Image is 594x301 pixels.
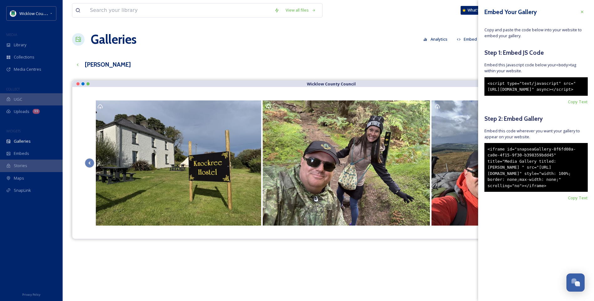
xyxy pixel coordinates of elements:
[262,99,431,226] a: Opens media popup. Media description: Conor 12.jpeg.
[484,143,588,192] div: <iframe id="snapseaGallery-8f6fd08a-ca0e-4f15-9f30-b398359bdd45" title="Media Gallery titled: [PE...
[87,3,271,17] input: Search your library
[6,129,21,133] span: WIDGETS
[454,33,480,45] button: Embed
[484,8,537,17] h3: Embed Your Gallery
[566,273,585,292] button: Open Chat
[14,163,27,169] span: Stories
[484,62,588,74] span: Embed this Javascript code below your tag within your website.
[484,77,588,96] div: <script type="text/javascript" src="[URL][DOMAIN_NAME]" async></script>
[22,293,40,297] span: Privacy Policy
[568,195,588,201] span: Copy Text
[484,48,588,57] h5: Step 1: Embed JS Code
[10,10,16,17] img: download%20(9).png
[420,33,454,45] a: Analytics
[33,109,40,114] div: 99
[94,99,262,226] a: Opens media popup. Media description: conor 11.jpeg.
[14,187,31,193] span: SnapLink
[6,32,17,37] span: MEDIA
[14,96,22,102] span: UGC
[6,87,20,91] span: COLLECT
[282,4,319,16] a: View all files
[484,114,588,123] h5: Step 2: Embed Gallery
[91,30,137,49] a: Galleries
[484,128,588,140] span: Embed this code wherever you want your gallery to appear on your website.
[14,66,41,72] span: Media Centres
[14,175,24,181] span: Maps
[461,6,492,15] a: What's New
[19,10,64,16] span: Wicklow County Council
[556,63,571,67] span: <body>
[85,158,94,168] button: Scroll Left
[14,138,31,144] span: Galleries
[14,54,34,60] span: Collections
[14,109,29,115] span: Uploads
[22,290,40,298] a: Privacy Policy
[85,60,131,69] h3: [PERSON_NAME]
[307,81,356,87] strong: Wicklow County Council
[14,150,29,156] span: Embeds
[484,27,588,39] span: Copy and paste the code below into your website to embed your gallery.
[14,42,26,48] span: Library
[568,99,588,105] span: Copy Text
[420,33,451,45] button: Analytics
